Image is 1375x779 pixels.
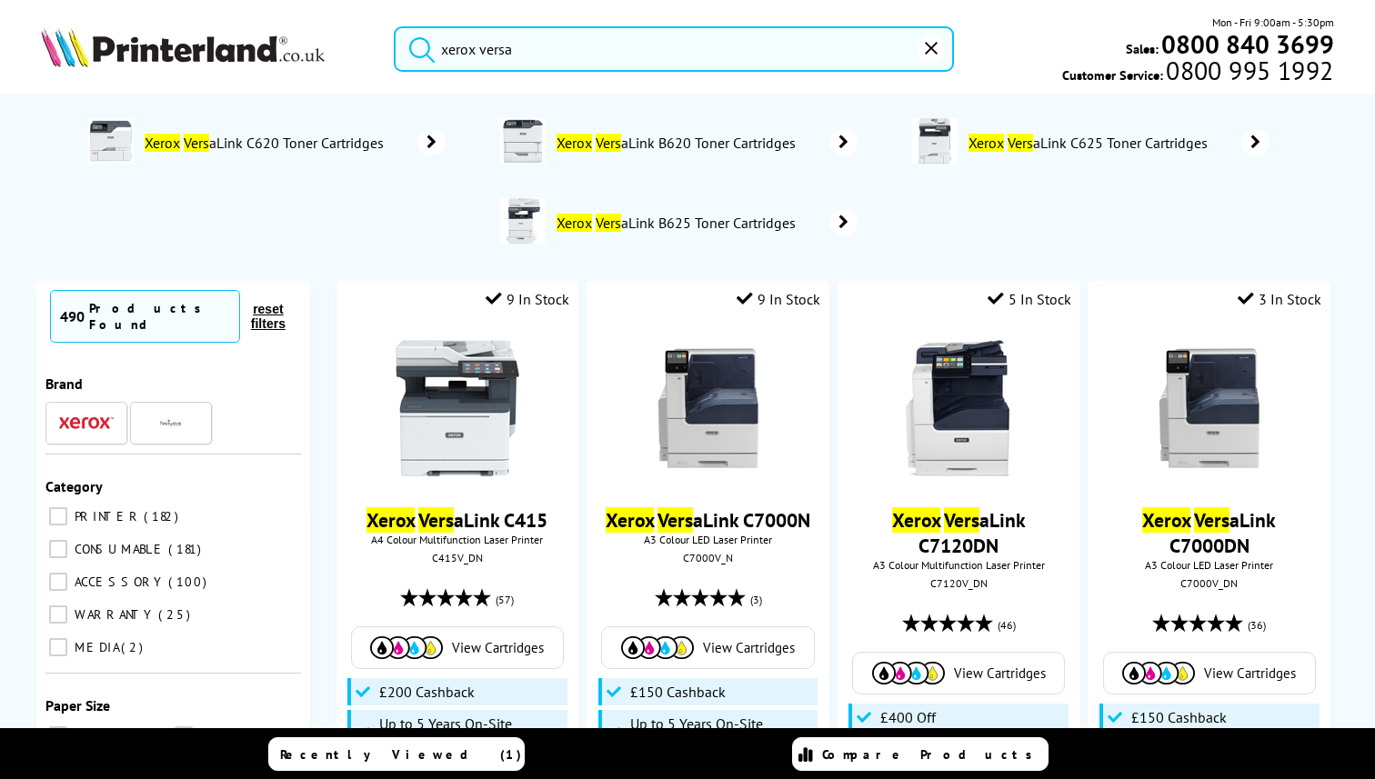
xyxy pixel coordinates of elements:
mark: Vers [184,134,209,152]
img: Cartridges [1122,662,1195,684]
span: View Cartridges [1204,664,1296,682]
span: 93 [93,727,125,744]
input: WARRANTY 25 [49,605,67,624]
span: Compare Products [822,746,1042,763]
mark: Xerox [892,507,940,533]
mark: Xerox [557,134,592,152]
span: Up to 5 Years On-Site Warranty* [630,714,814,751]
a: Xerox VersaLink C7000DN [1142,507,1276,558]
span: £150 Cashback [630,683,726,701]
span: Recently Viewed (1) [280,746,522,763]
span: 89 [218,727,245,744]
span: £400 Off [880,708,936,726]
img: C625V_DN-deptimage.jpg [912,118,958,164]
img: Xerox-C7000-Front-Main-Small.jpg [640,340,777,476]
a: View Cartridges [1113,662,1306,684]
div: Products Found [89,300,230,333]
span: Sales: [1126,40,1159,57]
mark: Vers [944,507,979,533]
span: A3 Colour Multifunction Laser Printer [847,558,1071,572]
input: MEDIA 2 [49,638,67,656]
span: £200 Cashback [379,683,475,701]
span: 0800 995 1992 [1163,62,1333,79]
a: Xerox VersaLink C620 Toner Cartridges [143,118,446,167]
mark: Vers [596,214,621,232]
button: reset filters [240,301,296,332]
img: B625V_DN-deptimage.jpg [500,198,546,244]
mark: Vers [657,507,693,533]
input: PRINTER 182 [49,507,67,525]
span: View Cartridges [954,664,1046,682]
img: Cartridges [621,636,694,659]
div: C7120V_DN [851,576,1067,590]
span: A4 Colour Multifunction Laser Printer [346,533,570,546]
span: aLink C625 Toner Cartridges [967,134,1215,152]
span: 2 [121,639,147,655]
span: Paper Size [45,696,110,714]
span: Category [45,477,103,495]
span: A3 [70,727,91,744]
mark: Xerox [145,134,180,152]
span: WARRANTY [70,606,156,623]
span: 25 [158,606,195,623]
span: View Cartridges [703,639,795,656]
span: CONSUMABLE [70,541,166,557]
div: C7000V_N [600,551,816,564]
span: 181 [168,541,206,557]
mark: Xerox [969,134,1004,152]
span: aLink B620 Toner Cartridges [555,134,803,152]
div: 9 In Stock [737,290,820,308]
a: Xerox VersaLink B625 Toner Cartridges [555,198,858,247]
a: View Cartridges [361,636,554,659]
a: Xerox VersaLink C415 [366,507,547,533]
span: (36) [1248,608,1266,643]
a: Recently Viewed (1) [268,737,525,771]
span: 490 [60,307,85,325]
a: Xerox VersaLink C625 Toner Cartridges [967,118,1270,167]
mark: Xerox [1142,507,1190,533]
img: Xerox-VersaLink-C415-Front-Main-Small.jpg [389,340,526,476]
mark: Xerox [606,507,654,533]
span: aLink C620 Toner Cartridges [143,134,391,152]
img: Cartridges [370,636,443,659]
a: Xerox VersaLink C7000N [606,507,810,533]
a: Xerox VersaLink B620 Toner Cartridges [555,118,858,167]
span: View Cartridges [452,639,544,656]
div: C415V_DN [350,551,566,564]
input: A3 93 [49,726,67,744]
a: Xerox VersaLink C7120DN [892,507,1026,558]
div: C7000V_DN [1101,576,1317,590]
img: B620V_DN-deptimage.jpg [500,118,546,164]
input: CONSUMABLE 181 [49,540,67,558]
span: (46) [998,608,1016,643]
img: Cartridges [872,662,945,684]
a: View Cartridges [611,636,804,659]
b: 0800 840 3699 [1161,27,1334,61]
mark: Vers [1194,507,1229,533]
span: Brand [45,375,83,393]
span: 100 [168,574,211,590]
span: 182 [144,508,183,524]
a: Printerland Logo [41,27,370,71]
img: Printerland Logo [41,27,325,67]
span: £150 Cashback [1131,708,1227,726]
a: Compare Products [792,737,1049,771]
img: Xerox-C7000-Front-Main-Small.jpg [1141,340,1278,476]
mark: Xerox [366,507,415,533]
img: Xerox-C7120-Front-Main-Small.jpg [890,340,1027,476]
mark: Xerox [557,214,592,232]
div: 3 In Stock [1238,290,1321,308]
mark: Vers [596,134,621,152]
mark: Vers [418,507,454,533]
mark: Vers [1008,134,1033,152]
span: PRINTER [70,508,142,524]
span: A3 Colour LED Laser Printer [596,533,820,546]
span: Mon - Fri 9:00am - 5:30pm [1212,14,1334,31]
img: Navigator [159,412,182,434]
span: MEDIA [70,639,119,655]
img: Xerox [59,416,114,429]
img: C620V_DN-deptimage.jpg [88,118,134,164]
span: A3 Colour LED Laser Printer [1097,558,1321,572]
input: ACCESSORY 100 [49,573,67,591]
span: (57) [496,583,514,617]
